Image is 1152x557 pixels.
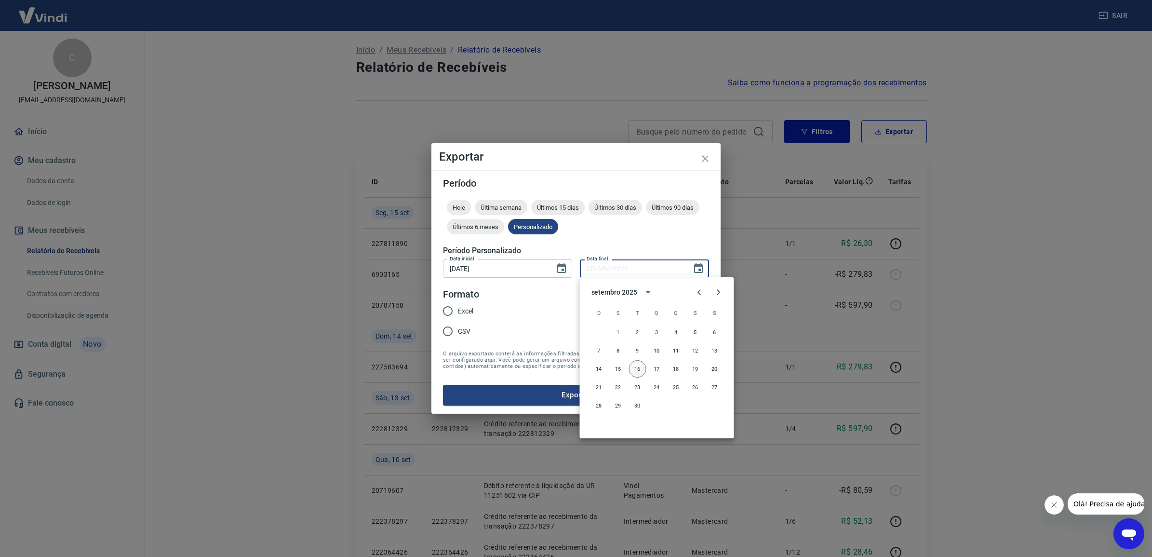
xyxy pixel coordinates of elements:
span: terça-feira [629,303,646,323]
button: Next month [709,283,728,302]
legend: Formato [443,287,479,301]
iframe: Fechar mensagem [1045,495,1064,515]
div: Últimos 6 meses [447,219,504,234]
span: Última semana [475,204,527,211]
span: CSV [458,326,470,337]
button: 7 [590,342,608,359]
div: Última semana [475,200,527,215]
span: segunda-feira [610,303,627,323]
button: 19 [687,360,704,378]
span: Últimos 6 meses [447,223,504,231]
input: DD/MM/YYYY [443,259,548,277]
div: Personalizado [508,219,558,234]
div: setembro 2025 [591,287,637,298]
button: 6 [706,324,723,341]
span: Olá! Precisa de ajuda? [6,7,81,14]
div: Últimos 15 dias [531,200,585,215]
input: DD/MM/YYYY [580,259,685,277]
button: Previous month [690,283,709,302]
span: Últimos 30 dias [589,204,642,211]
span: Personalizado [508,223,558,231]
button: 13 [706,342,723,359]
div: Hoje [447,200,471,215]
button: 4 [668,324,685,341]
button: 3 [648,324,666,341]
button: Choose date [689,259,708,278]
iframe: Mensagem da empresa [1068,493,1144,515]
button: 20 [706,360,723,378]
button: 25 [668,379,685,396]
label: Data final [587,255,608,262]
div: Últimos 90 dias [646,200,699,215]
button: 1 [610,324,627,341]
button: 2 [629,324,646,341]
button: 9 [629,342,646,359]
h5: Período [443,178,709,188]
div: Últimos 30 dias [589,200,642,215]
button: 5 [687,324,704,341]
span: sexta-feira [687,303,704,323]
button: Exportar [443,385,709,405]
span: domingo [590,303,608,323]
label: Data inicial [450,255,474,262]
button: 12 [687,342,704,359]
button: 10 [648,342,666,359]
h5: Período Personalizado [443,246,709,256]
button: 15 [610,360,627,378]
button: 27 [706,379,723,396]
span: Hoje [447,204,471,211]
iframe: Botão para abrir a janela de mensagens [1113,518,1144,549]
button: 24 [648,379,666,396]
button: close [694,147,717,170]
button: 8 [610,342,627,359]
span: sábado [706,303,723,323]
button: 18 [668,360,685,378]
button: 23 [629,379,646,396]
button: 16 [629,360,646,378]
span: quarta-feira [648,303,666,323]
button: 11 [668,342,685,359]
button: 30 [629,397,646,414]
button: 21 [590,379,608,396]
button: calendar view is open, switch to year view [640,284,656,300]
span: Últimos 15 dias [531,204,585,211]
span: quinta-feira [668,303,685,323]
button: 29 [610,397,627,414]
button: 22 [610,379,627,396]
span: O arquivo exportado conterá as informações filtradas na tela anterior com exceção do período que ... [443,351,709,369]
span: Últimos 90 dias [646,204,699,211]
h4: Exportar [439,151,713,163]
span: Excel [458,306,473,316]
button: 28 [590,397,608,414]
button: 14 [590,360,608,378]
button: Choose date, selected date is 15 de set de 2025 [552,259,571,278]
button: 17 [648,360,666,378]
button: 26 [687,379,704,396]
